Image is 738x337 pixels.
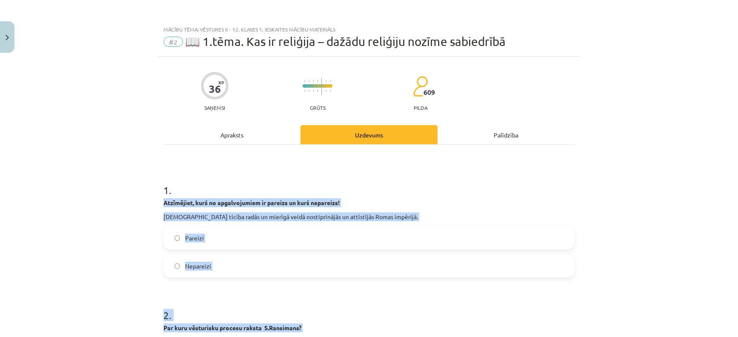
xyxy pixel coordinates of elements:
strong: Par kuru vēsturisku procesu raksta S.Ransimans? [163,324,301,331]
span: #2 [163,37,183,47]
img: icon-short-line-57e1e144782c952c97e751825c79c345078a6d821885a25fce030b3d8c18986b.svg [313,90,314,92]
h1: 1 . [163,169,575,196]
img: icon-close-lesson-0947bae3869378f0d4975bcd49f059093ad1ed9edebbc8119c70593378902aed.svg [6,35,9,40]
div: Palīdzība [438,125,575,144]
strong: Atzīmējiet, kurš no apgalvojumiem ir pareizs un kurš nepareizs! [163,199,340,206]
p: [DEMOGRAPHIC_DATA] ticība radās un mierīgā veidā nostiprinājās un attīstījās Romas impērijā. [163,212,575,221]
div: Mācību tēma: Vēstures ii - 12. klases 1. ieskaites mācību materiāls [163,26,575,32]
img: icon-long-line-d9ea69661e0d244f92f715978eff75569469978d946b2353a9bb055b3ed8787d.svg [321,78,322,94]
div: Uzdevums [300,125,438,144]
img: icon-short-line-57e1e144782c952c97e751825c79c345078a6d821885a25fce030b3d8c18986b.svg [313,80,314,82]
span: 609 [423,89,435,96]
span: XP [218,80,224,85]
img: students-c634bb4e5e11cddfef0936a35e636f08e4e9abd3cc4e673bd6f9a4125e45ecb1.svg [413,76,428,97]
img: icon-short-line-57e1e144782c952c97e751825c79c345078a6d821885a25fce030b3d8c18986b.svg [330,90,331,92]
h1: 2 . [163,294,575,321]
div: 36 [209,83,221,95]
span: Pareizi [185,234,204,243]
p: Grūts [310,105,326,111]
span: 📖 1.tēma. Kas ir reliģija – dažādu reliģiju nozīme sabiedrībā [185,34,506,49]
img: icon-short-line-57e1e144782c952c97e751825c79c345078a6d821885a25fce030b3d8c18986b.svg [304,80,305,82]
img: icon-short-line-57e1e144782c952c97e751825c79c345078a6d821885a25fce030b3d8c18986b.svg [317,90,318,92]
span: Nepareizi [185,262,211,271]
img: icon-short-line-57e1e144782c952c97e751825c79c345078a6d821885a25fce030b3d8c18986b.svg [304,90,305,92]
input: Pareizi [174,235,180,241]
img: icon-short-line-57e1e144782c952c97e751825c79c345078a6d821885a25fce030b3d8c18986b.svg [330,80,331,82]
input: Nepareizi [174,263,180,269]
img: icon-short-line-57e1e144782c952c97e751825c79c345078a6d821885a25fce030b3d8c18986b.svg [317,80,318,82]
p: pilda [414,105,427,111]
p: Saņemsi [201,105,229,111]
div: Apraksts [163,125,300,144]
